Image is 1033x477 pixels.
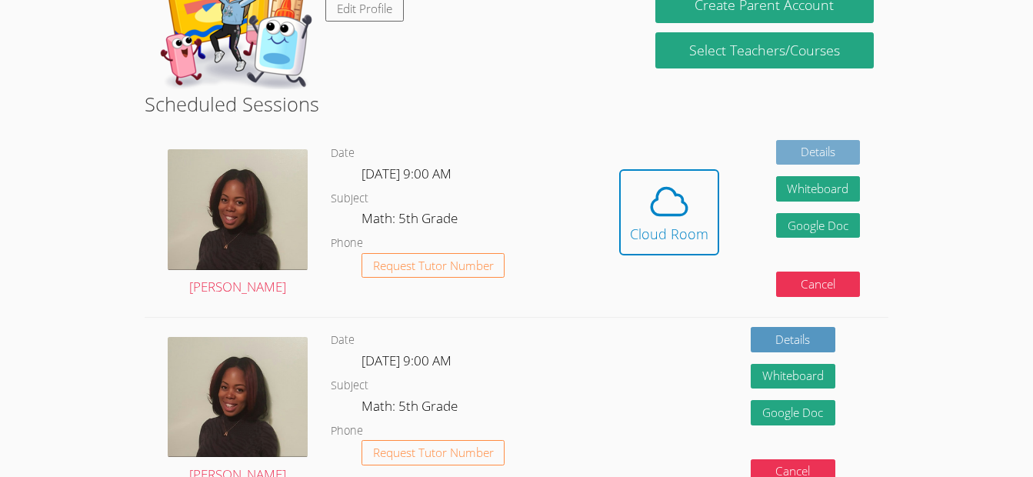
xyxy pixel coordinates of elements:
[331,189,368,208] dt: Subject
[776,272,861,297] button: Cancel
[331,331,355,350] dt: Date
[751,364,835,389] button: Whiteboard
[168,337,308,457] img: kiyah_headshot.jpg
[751,400,835,425] a: Google Doc
[373,260,494,272] span: Request Tutor Number
[331,422,363,441] dt: Phone
[776,140,861,165] a: Details
[168,149,308,269] img: kiyah_headshot.jpg
[373,447,494,459] span: Request Tutor Number
[362,440,505,465] button: Request Tutor Number
[362,165,452,182] span: [DATE] 9:00 AM
[655,32,874,68] a: Select Teachers/Courses
[362,352,452,369] span: [DATE] 9:00 AM
[331,376,368,395] dt: Subject
[362,253,505,279] button: Request Tutor Number
[362,208,461,234] dd: Math: 5th Grade
[362,395,461,422] dd: Math: 5th Grade
[145,89,888,118] h2: Scheduled Sessions
[630,223,708,245] div: Cloud Room
[619,169,719,255] button: Cloud Room
[776,213,861,239] a: Google Doc
[751,327,835,352] a: Details
[776,176,861,202] button: Whiteboard
[168,149,308,299] a: [PERSON_NAME]
[331,144,355,163] dt: Date
[331,234,363,253] dt: Phone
